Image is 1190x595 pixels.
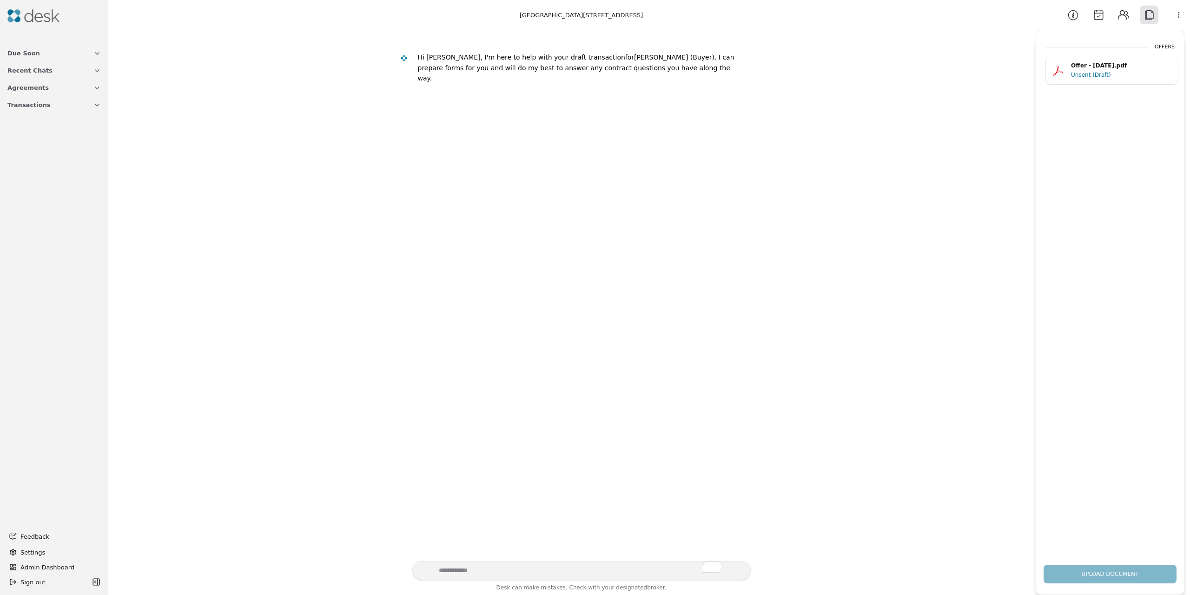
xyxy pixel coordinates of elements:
span: Recent Chats [7,66,53,75]
div: Desk can make mistakes. Check with your broker. [412,583,751,595]
div: [PERSON_NAME] (Buyer) [418,52,743,84]
button: Recent Chats [2,62,106,79]
span: designated [616,584,647,591]
button: Offer - [DATE].pdfUnsent (Draft) [1045,57,1178,85]
div: Hi [PERSON_NAME], I'm here to help with your draft transaction [418,53,625,61]
span: Settings [20,548,45,557]
span: Admin Dashboard [20,562,99,572]
img: Desk [400,54,408,62]
textarea: To enrich screen reader interactions, please activate Accessibility in Grammarly extension settings [412,561,751,580]
button: Transactions [2,96,106,114]
button: Feedback [4,528,101,545]
button: Sign out [6,575,90,589]
span: Agreements [7,83,49,93]
div: Offers [1155,43,1175,51]
button: Admin Dashboard [6,560,103,575]
span: Sign out [20,577,46,587]
button: Due Soon [2,45,106,62]
div: [GEOGRAPHIC_DATA][STREET_ADDRESS] [520,10,643,20]
span: Transactions [7,100,51,110]
button: Settings [6,545,103,560]
span: Feedback [20,532,95,542]
div: for [625,53,634,61]
div: Offer - [DATE].pdf [1071,61,1172,70]
span: Due Soon [7,48,40,58]
div: . I can prepare forms for you and will do my best to answer any contract questions you have along... [418,53,734,82]
div: Unsent (Draft) [1071,70,1172,80]
img: Desk [7,9,59,22]
button: Agreements [2,79,106,96]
